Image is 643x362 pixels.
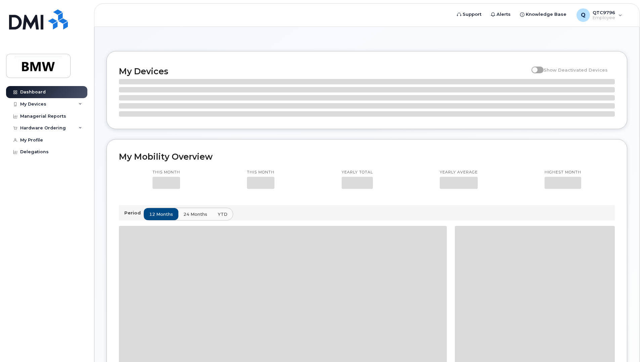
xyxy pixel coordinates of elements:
[342,170,373,175] p: Yearly total
[544,67,608,73] span: Show Deactivated Devices
[545,170,581,175] p: Highest month
[531,64,537,69] input: Show Deactivated Devices
[218,211,227,217] span: YTD
[119,152,615,162] h2: My Mobility Overview
[247,170,274,175] p: This month
[119,66,528,76] h2: My Devices
[183,211,207,217] span: 24 months
[124,210,143,216] p: Period
[153,170,180,175] p: This month
[440,170,478,175] p: Yearly average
